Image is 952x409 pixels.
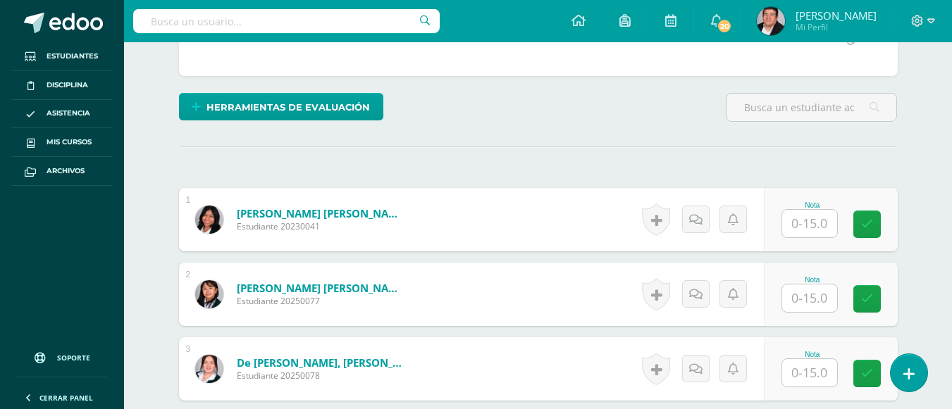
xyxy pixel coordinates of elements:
a: Estudiantes [11,42,113,71]
span: Archivos [47,165,85,177]
a: Soporte [17,339,107,373]
input: Busca un estudiante aquí... [727,94,896,121]
img: 5c119a94f51b9f78a4075418d82d1dd0.png [195,206,223,234]
input: 0-15.0 [782,284,837,312]
span: Mis cursos [47,137,92,148]
span: [PERSON_NAME] [796,8,877,23]
span: Soporte [57,353,90,363]
a: Disciplina [11,71,113,100]
span: Estudiante 20250078 [237,370,406,382]
span: Estudiante 20230041 [237,220,406,232]
a: Herramientas de evaluación [179,93,383,120]
a: [PERSON_NAME] [PERSON_NAME] [237,281,406,295]
span: Herramientas de evaluación [206,94,370,120]
span: Estudiantes [47,51,98,62]
span: Disciplina [47,80,88,91]
img: 8bea78a11afb96288084d23884a19f38.png [757,7,785,35]
input: 0-15.0 [782,359,837,386]
img: b189dba5c2ad783ad47e3664ecd5ec87.png [195,355,223,383]
a: de [PERSON_NAME], [PERSON_NAME] [237,355,406,370]
span: 20 [717,18,732,34]
a: Mis cursos [11,128,113,157]
span: Estudiante 20250077 [237,295,406,307]
span: Cerrar panel [39,393,93,403]
span: Asistencia [47,108,90,119]
input: 0-15.0 [782,210,837,237]
div: Nota [781,351,843,358]
span: Mi Perfil [796,21,877,33]
div: Nota [781,276,843,284]
img: 7268039561b7a44cc32031efc39dfd7e.png [195,280,223,308]
a: Archivos [11,157,113,186]
div: Nota [781,201,843,209]
a: [PERSON_NAME] [PERSON_NAME] [237,206,406,220]
input: Busca un usuario... [133,9,440,33]
a: Asistencia [11,100,113,129]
